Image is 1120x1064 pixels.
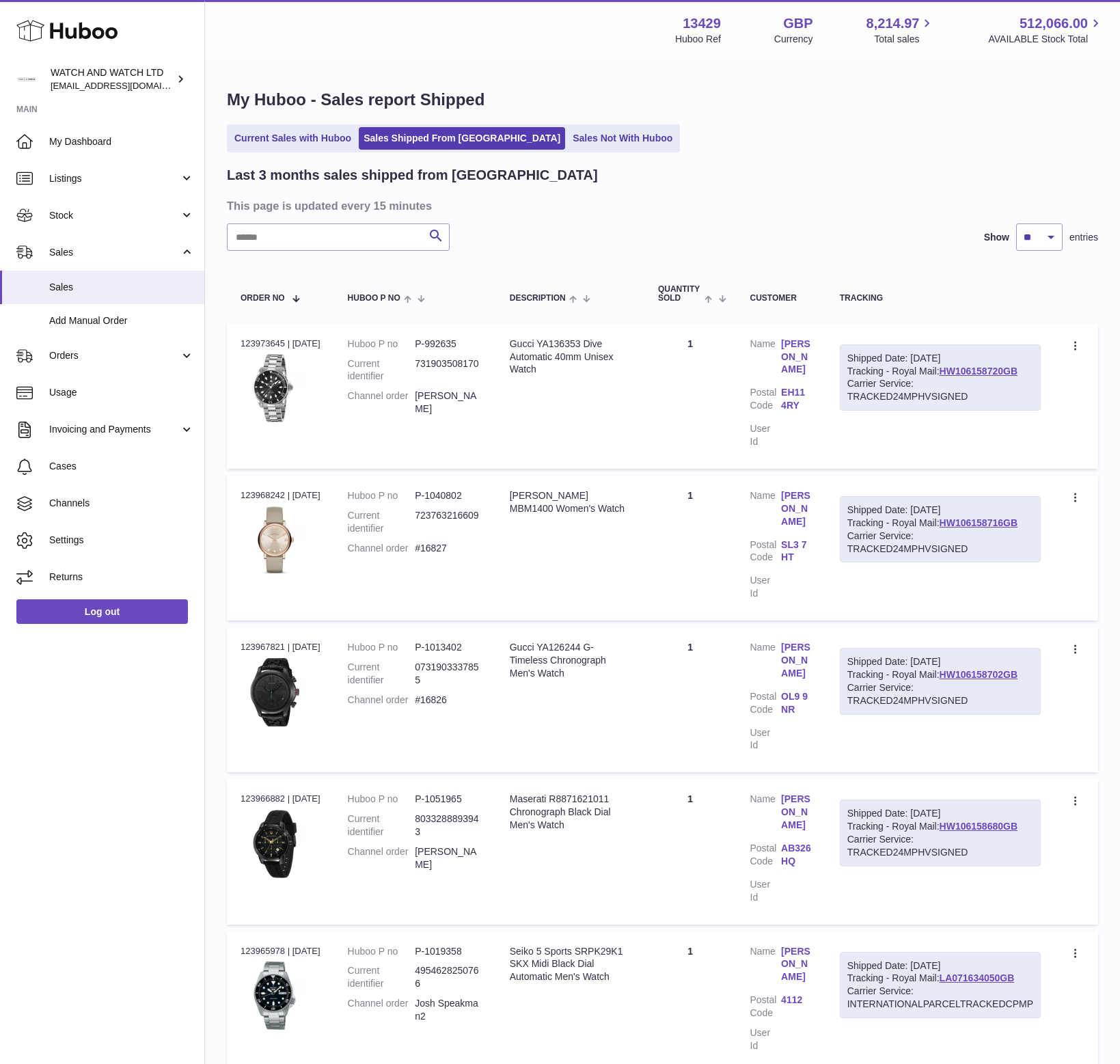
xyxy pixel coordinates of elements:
[348,542,415,555] dt: Channel order
[348,338,415,351] dt: Huboo P no
[348,489,415,502] dt: Huboo P no
[227,166,598,185] h2: Last 3 months sales shipped from [GEOGRAPHIC_DATA]
[750,489,782,532] dt: Name
[781,489,812,528] a: [PERSON_NAME]
[49,497,194,510] span: Channels
[49,534,194,547] span: Settings
[241,810,309,878] img: 1752578742.png
[847,655,1033,668] div: Shipped Date: [DATE]
[348,661,415,687] dt: Current identifier
[49,423,180,436] span: Invoicing and Payments
[49,314,194,327] span: Add Manual Order
[49,460,194,473] span: Cases
[847,377,1033,403] div: Carrier Service: TRACKED24MPHVSIGNED
[227,198,1095,213] h3: This page is updated every 15 minutes
[241,658,309,726] img: 1727867774.jpg
[644,324,737,469] td: 1
[241,338,320,350] div: 123973645 | [DATE]
[940,517,1017,528] a: HW106158716GB
[874,33,935,46] span: Total sales
[348,509,415,535] dt: Current identifier
[840,344,1041,411] div: Tracking - Royal Mail:
[241,506,309,574] img: 1744126324.jpg
[781,945,812,984] a: [PERSON_NAME]
[348,390,415,415] dt: Channel order
[675,33,721,46] div: Huboo Ref
[750,842,782,871] dt: Postal Code
[683,14,721,33] strong: 13429
[750,878,782,904] dt: User Id
[348,945,415,958] dt: Huboo P no
[750,726,782,752] dt: User Id
[415,509,482,535] dd: 723763216609
[415,338,482,351] dd: P-992635
[750,538,782,568] dt: Postal Code
[241,793,320,805] div: 123966882 | [DATE]
[510,489,631,515] div: [PERSON_NAME] MBM1400 Women's Watch
[750,386,782,415] dt: Postal Code
[49,246,180,259] span: Sales
[51,66,174,92] div: WATCH AND WATCH LTD
[241,961,309,1030] img: 1731278128.png
[348,357,415,383] dt: Current identifier
[781,386,812,412] a: EH11 4RY
[750,793,782,835] dt: Name
[940,669,1017,680] a: HW106158702GB
[847,530,1033,556] div: Carrier Service: TRACKED24MPHVSIGNED
[840,952,1041,1019] div: Tracking - Royal Mail:
[658,285,701,303] span: Quantity Sold
[49,135,194,148] span: My Dashboard
[783,14,812,33] strong: GBP
[840,496,1041,563] div: Tracking - Royal Mail:
[847,985,1033,1011] div: Carrier Service: INTERNATIONALPARCELTRACKEDCPMP
[1020,14,1088,33] span: 512,066.00
[415,661,482,687] dd: 0731903337855
[940,972,1015,983] a: LA071634050GB
[750,994,782,1020] dt: Postal Code
[750,641,782,683] dt: Name
[49,281,194,294] span: Sales
[49,349,180,362] span: Orders
[415,357,482,383] dd: 731903508170
[984,231,1009,244] label: Show
[348,997,415,1023] dt: Channel order
[230,127,356,150] a: Current Sales with Huboo
[415,694,482,707] dd: #16826
[1069,231,1098,244] span: entries
[415,964,482,990] dd: 4954628250766
[415,945,482,958] dd: P-1019358
[847,833,1033,859] div: Carrier Service: TRACKED24MPHVSIGNED
[227,89,1098,111] h1: My Huboo - Sales report Shipped
[988,33,1104,46] span: AVAILABLE Stock Total
[781,641,812,680] a: [PERSON_NAME]
[415,390,482,415] dd: [PERSON_NAME]
[348,294,400,303] span: Huboo P no
[415,641,482,654] dd: P-1013402
[16,599,188,624] a: Log out
[510,338,631,377] div: Gucci YA136353 Dive Automatic 40mm Unisex Watch
[510,294,566,303] span: Description
[348,641,415,654] dt: Huboo P no
[847,504,1033,517] div: Shipped Date: [DATE]
[781,994,812,1007] a: 4112
[644,476,737,620] td: 1
[16,69,37,90] img: baris@watchandwatch.co.uk
[510,945,631,984] div: Seiko 5 Sports SRPK29K1 SKX Midi Black Dial Automatic Men's Watch
[988,14,1104,46] a: 512,066.00 AVAILABLE Stock Total
[781,793,812,832] a: [PERSON_NAME]
[866,14,920,33] span: 8,214.97
[847,807,1033,820] div: Shipped Date: [DATE]
[568,127,677,150] a: Sales Not With Huboo
[348,793,415,806] dt: Huboo P no
[940,821,1017,832] a: HW106158680GB
[840,294,1041,303] div: Tracking
[644,779,737,924] td: 1
[51,80,201,91] span: [EMAIL_ADDRESS][DOMAIN_NAME]
[840,648,1041,715] div: Tracking - Royal Mail:
[241,945,320,957] div: 123965978 | [DATE]
[348,813,415,838] dt: Current identifier
[847,352,1033,365] div: Shipped Date: [DATE]
[781,338,812,377] a: [PERSON_NAME]
[781,690,812,716] a: OL9 9NR
[847,681,1033,707] div: Carrier Service: TRACKED24MPHVSIGNED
